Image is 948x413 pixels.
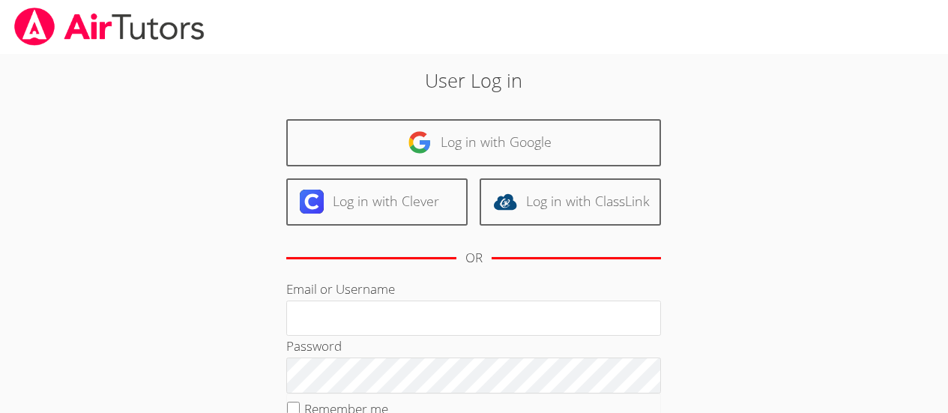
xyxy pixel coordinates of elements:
[480,178,661,226] a: Log in with ClassLink
[408,130,432,154] img: google-logo-50288ca7cdecda66e5e0955fdab243c47b7ad437acaf1139b6f446037453330a.svg
[286,119,661,166] a: Log in with Google
[218,66,730,94] h2: User Log in
[286,280,395,298] label: Email or Username
[465,247,483,269] div: OR
[286,337,342,355] label: Password
[300,190,324,214] img: clever-logo-6eab21bc6e7a338710f1a6ff85c0baf02591cd810cc4098c63d3a4b26e2feb20.svg
[286,178,468,226] a: Log in with Clever
[493,190,517,214] img: classlink-logo-d6bb404cc1216ec64c9a2012d9dc4662098be43eaf13dc465df04b49fa7ab582.svg
[13,7,206,46] img: airtutors_banner-c4298cdbf04f3fff15de1276eac7730deb9818008684d7c2e4769d2f7ddbe033.png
